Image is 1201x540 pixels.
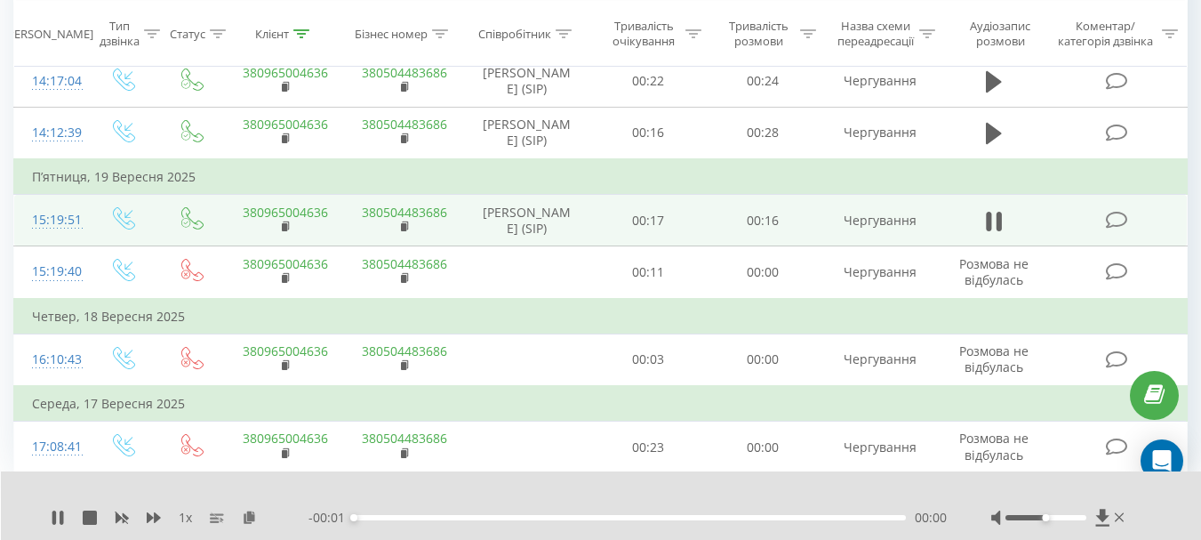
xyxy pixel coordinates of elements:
td: [PERSON_NAME] (SIP) [463,107,591,159]
a: 380965004636 [243,430,328,447]
div: 17:08:41 [32,430,69,464]
td: Чергування [821,334,940,386]
div: 15:19:40 [32,254,69,289]
td: 00:00 [706,422,821,473]
a: 380965004636 [243,255,328,272]
td: Чергування [821,195,940,246]
td: Середа, 17 Вересня 2025 [14,386,1188,422]
a: 380504483686 [362,430,447,447]
td: Чергування [821,422,940,473]
div: 14:17:04 [32,64,69,99]
div: Open Intercom Messenger [1141,439,1183,482]
span: 00:00 [915,509,947,527]
span: Розмова не відбулась [959,343,1029,375]
a: 380965004636 [243,64,328,81]
a: 380504483686 [362,255,447,272]
div: Accessibility label [1042,514,1049,521]
a: 380965004636 [243,204,328,221]
td: Четвер, 18 Вересня 2025 [14,299,1188,334]
div: 14:12:39 [32,116,69,150]
td: 00:11 [591,246,706,299]
span: 1 x [179,509,192,527]
a: 380504483686 [362,204,447,221]
td: 00:16 [591,107,706,159]
td: [PERSON_NAME] (SIP) [463,195,591,246]
a: 380965004636 [243,343,328,359]
div: Статус [170,26,205,41]
td: 00:24 [706,55,821,107]
div: Коментар/категорія дзвінка [1053,19,1157,49]
div: Тип дзвінка [100,19,140,49]
td: Чергування [821,246,940,299]
span: Розмова не відбулась [959,255,1029,288]
div: Співробітник [478,26,551,41]
td: П’ятниця, 19 Вересня 2025 [14,159,1188,195]
a: 380504483686 [362,343,447,359]
td: 00:00 [706,246,821,299]
div: Назва схеми переадресації [837,19,915,49]
div: Клієнт [255,26,289,41]
td: 00:22 [591,55,706,107]
td: 00:17 [591,195,706,246]
td: 00:16 [706,195,821,246]
div: [PERSON_NAME] [4,26,93,41]
div: Аудіозапис розмови [956,19,1045,49]
td: 00:23 [591,422,706,473]
td: 00:28 [706,107,821,159]
td: Чергування [821,55,940,107]
td: Чергування [821,107,940,159]
span: - 00:01 [308,509,354,527]
td: 00:00 [706,334,821,386]
a: 380504483686 [362,116,447,133]
span: Розмова не відбулась [959,430,1029,463]
div: Тривалість розмови [722,19,796,49]
div: Accessibility label [350,514,357,521]
div: Бізнес номер [355,26,428,41]
a: 380965004636 [243,116,328,133]
td: 00:03 [591,334,706,386]
td: [PERSON_NAME] (SIP) [463,55,591,107]
div: Тривалість очікування [607,19,681,49]
div: 15:19:51 [32,203,69,238]
a: 380504483686 [362,64,447,81]
div: 16:10:43 [32,343,69,377]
